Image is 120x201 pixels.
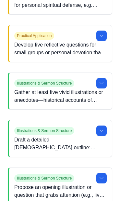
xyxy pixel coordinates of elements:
p: Propose an opening illustration or question that grabs attention (e.g., live-action mockery story... [14,184,107,199]
span: Illustrations & Sermon Structure [14,80,74,87]
p: Develop five reflective questions for small groups or personal devotion that probe listeners’ sou... [14,41,107,57]
span: Illustrations & Sermon Structure [14,175,74,182]
p: Gather at least five vivid illustrations or anecdotes—historical accounts of defenders under sieg... [14,89,107,104]
p: Draft a detailed [DEMOGRAPHIC_DATA] outline: introduction (hook), exposition of structure, three ... [14,136,107,152]
span: Practical Application [14,32,54,40]
span: Illustrations & Sermon Structure [14,127,74,135]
